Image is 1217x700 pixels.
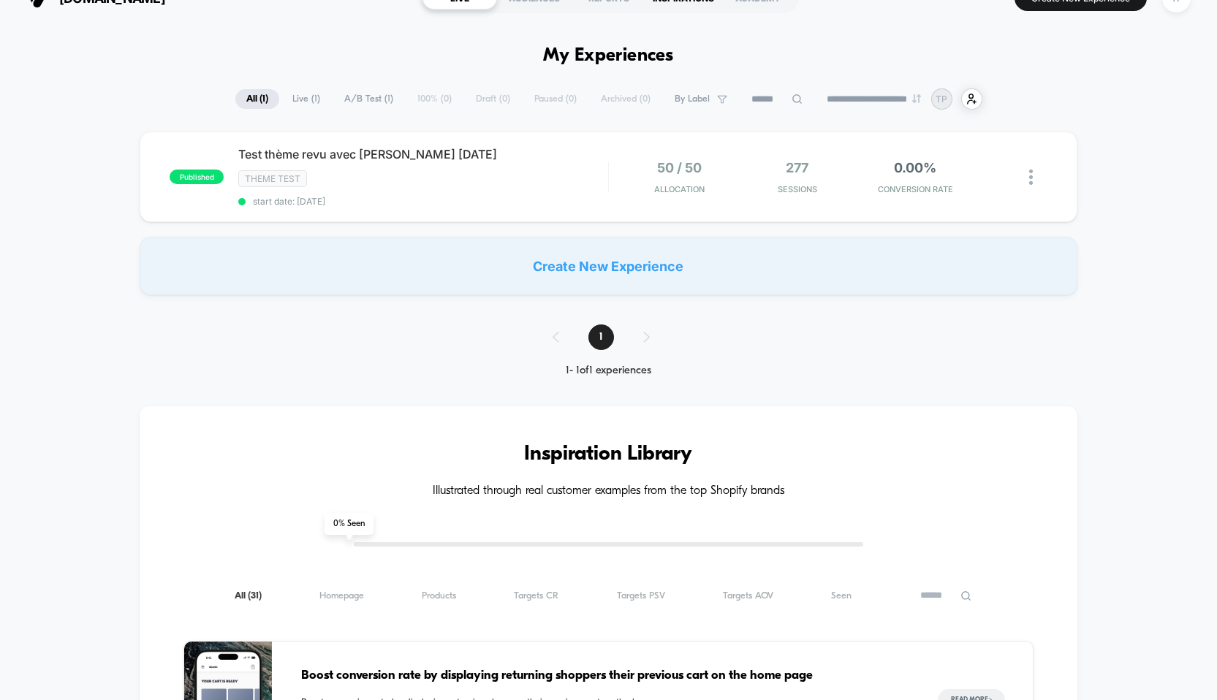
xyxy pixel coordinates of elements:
[422,590,456,601] span: Products
[538,365,679,377] div: 1 - 1 of 1 experiences
[1029,170,1033,185] img: close
[319,590,364,601] span: Homepage
[657,160,702,175] span: 50 / 50
[831,590,852,601] span: Seen
[235,89,279,109] span: All ( 1 )
[238,196,607,207] span: start date: [DATE]
[515,324,559,338] input: Volume
[238,170,307,187] span: Theme Test
[588,324,614,350] span: 1
[235,590,262,601] span: All
[723,590,773,601] span: Targets AOV
[183,484,1033,498] h4: Illustrated through real customer examples from the top Shopify brands
[333,89,404,109] span: A/B Test ( 1 )
[293,157,328,192] button: Play, NEW DEMO 2025-VEED.mp4
[617,590,665,601] span: Targets PSV
[11,299,613,313] input: Seek
[170,170,224,184] span: published
[675,94,710,104] span: By Label
[912,94,921,103] img: end
[183,443,1033,466] h3: Inspiration Library
[514,590,558,601] span: Targets CR
[936,94,947,104] p: TP
[7,319,31,342] button: Play, NEW DEMO 2025-VEED.mp4
[894,160,936,175] span: 0.00%
[860,184,971,194] span: CONVERSION RATE
[238,147,607,161] span: Test thème revu avec [PERSON_NAME] [DATE]
[448,322,487,338] div: Duration
[654,184,705,194] span: Allocation
[742,184,853,194] span: Sessions
[281,89,331,109] span: Live ( 1 )
[786,160,808,175] span: 277
[248,591,262,601] span: ( 31 )
[412,322,446,338] div: Current time
[301,666,908,685] span: Boost conversion rate by displaying returning shoppers their previous cart on the home page
[543,45,674,66] h1: My Experiences
[325,513,374,535] span: 0 % Seen
[140,237,1077,295] div: Create New Experience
